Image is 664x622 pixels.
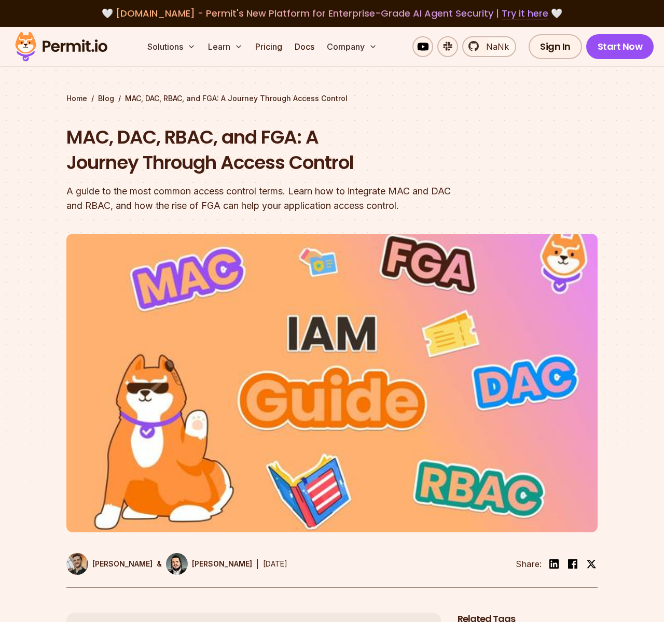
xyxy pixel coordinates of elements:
a: NaNk [462,36,516,57]
img: twitter [586,559,597,569]
p: [PERSON_NAME] [92,559,153,569]
span: NaNk [480,40,509,53]
a: Try it here [502,7,548,20]
div: A guide to the most common access control terms. Learn how to integrate MAC and DAC and RBAC, and... [66,184,465,213]
li: Share: [516,558,542,570]
img: linkedin [548,558,560,570]
div: / / [66,93,598,104]
a: [PERSON_NAME] [166,553,252,575]
button: Company [323,36,381,57]
p: [PERSON_NAME] [192,559,252,569]
img: facebook [566,558,579,570]
span: [DOMAIN_NAME] - Permit's New Platform for Enterprise-Grade AI Agent Security | [116,7,548,20]
img: Permit logo [10,29,112,64]
a: Pricing [251,36,286,57]
div: | [256,558,259,570]
a: Sign In [529,34,582,59]
p: & [157,559,162,569]
h1: MAC, DAC, RBAC, and FGA: A Journey Through Access Control [66,124,465,176]
img: Daniel Bass [66,553,88,575]
a: Start Now [586,34,654,59]
img: Gabriel L. Manor [166,553,188,575]
a: Blog [98,93,114,104]
a: [PERSON_NAME] [66,553,153,575]
button: Learn [204,36,247,57]
time: [DATE] [263,559,287,568]
div: 🤍 🤍 [25,6,639,21]
a: Docs [290,36,319,57]
img: MAC, DAC, RBAC, and FGA: A Journey Through Access Control [66,234,598,532]
a: Home [66,93,87,104]
button: Solutions [143,36,200,57]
